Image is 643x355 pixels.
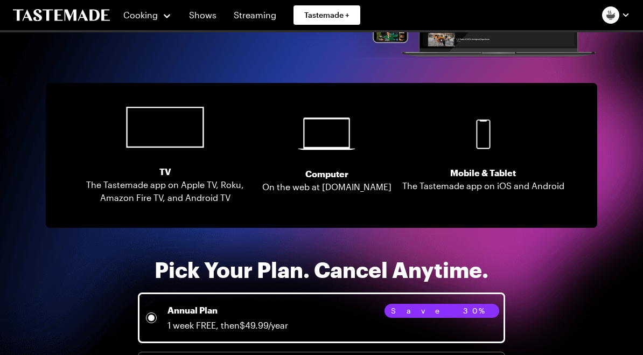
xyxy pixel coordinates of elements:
button: Profile picture [602,6,630,24]
h3: Pick Your Plan. Cancel Anytime. [155,258,488,282]
p: The Tastemade app on iOS and Android [402,179,564,192]
p: Annual Plan [167,304,288,317]
a: Tastemade + [293,5,360,25]
h4: Computer [262,168,392,180]
span: Cooking [123,10,158,20]
h4: Mobile & Tablet [402,166,564,179]
h4: TV [79,165,251,178]
button: Cooking [123,2,172,28]
p: The Tastemade app on Apple TV, Roku, Amazon Fire TV, and Android TV [79,178,251,204]
p: On the web at [DOMAIN_NAME] [262,180,392,193]
span: 1 week FREE, then $49.99/year [167,320,288,330]
span: Save 30% [391,305,493,317]
a: To Tastemade Home Page [13,9,110,22]
img: Profile picture [602,6,619,24]
span: Tastemade + [304,10,350,20]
